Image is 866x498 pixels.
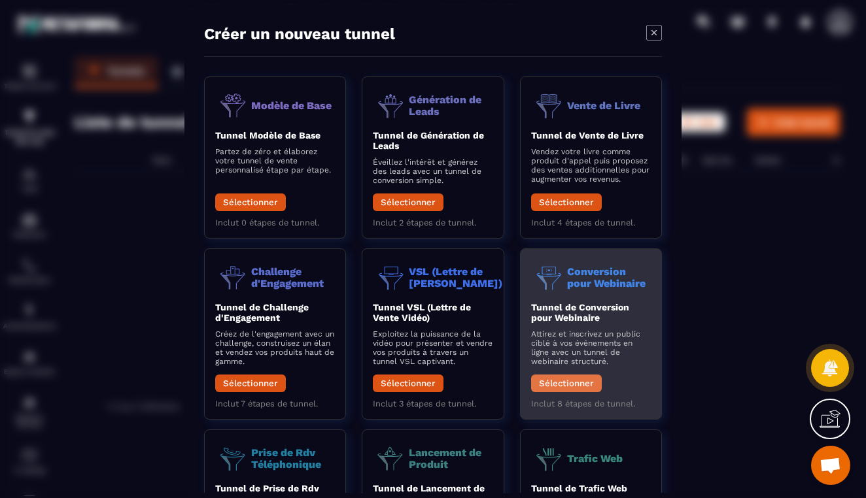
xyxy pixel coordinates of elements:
[531,259,567,295] img: funnel-objective-icon
[531,302,629,323] b: Tunnel de Conversion pour Webinaire
[409,94,493,117] p: Génération de Leads
[215,440,251,476] img: funnel-objective-icon
[373,399,493,408] p: Inclut 3 étapes de tunnel.
[531,374,602,392] button: Sélectionner
[373,259,409,295] img: funnel-objective-icon
[409,447,493,470] p: Lancement de Produit
[215,399,335,408] p: Inclut 7 étapes de tunnel.
[373,302,471,323] b: Tunnel VSL (Lettre de Vente Vidéo)
[567,266,651,289] p: Conversion pour Webinaire
[531,88,567,124] img: funnel-objective-icon
[251,266,335,289] p: Challenge d'Engagement
[215,374,286,392] button: Sélectionner
[215,259,251,295] img: funnel-objective-icon
[409,266,502,289] p: VSL (Lettre de [PERSON_NAME])
[373,158,493,185] p: Éveillez l'intérêt et générez des leads avec un tunnel de conversion simple.
[567,453,623,465] p: Trafic Web
[373,218,493,227] p: Inclut 2 étapes de tunnel.
[215,147,335,174] p: Partez de zéro et élaborez votre tunnel de vente personnalisé étape par étape.
[215,130,320,141] b: Tunnel Modèle de Base
[373,130,484,151] b: Tunnel de Génération de Leads
[215,302,309,323] b: Tunnel de Challenge d'Engagement
[373,329,493,366] p: Exploitez la puissance de la vidéo pour présenter et vendre vos produits à travers un tunnel VSL ...
[373,88,409,124] img: funnel-objective-icon
[215,218,335,227] p: Inclut 0 étapes de tunnel.
[251,100,332,112] p: Modèle de Base
[373,440,409,476] img: funnel-objective-icon
[251,447,335,470] p: Prise de Rdv Téléphonique
[531,440,567,476] img: funnel-objective-icon
[567,100,640,112] p: Vente de Livre
[204,25,395,43] h4: Créer un nouveau tunnel
[531,130,644,141] b: Tunnel de Vente de Livre
[531,193,602,211] button: Sélectionner
[215,88,251,124] img: funnel-objective-icon
[811,446,850,485] div: Ouvrir le chat
[373,374,443,392] button: Sélectionner
[531,147,651,184] p: Vendez votre livre comme produit d'appel puis proposez des ventes additionnelles pour augmenter v...
[215,329,335,366] p: Créez de l'engagement avec un challenge, construisez un élan et vendez vos produits haut de gamme.
[373,193,443,211] button: Sélectionner
[531,399,651,408] p: Inclut 8 étapes de tunnel.
[531,483,627,493] b: Tunnel de Trafic Web
[531,218,651,227] p: Inclut 4 étapes de tunnel.
[215,193,286,211] button: Sélectionner
[531,329,651,366] p: Attirez et inscrivez un public ciblé à vos événements en ligne avec un tunnel de webinaire struct...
